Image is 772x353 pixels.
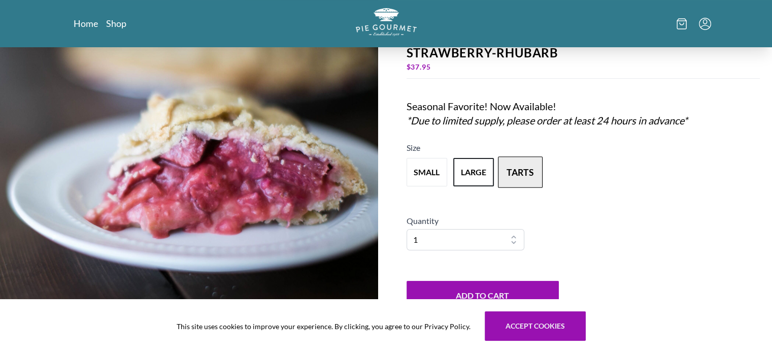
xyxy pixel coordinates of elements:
button: Variant Swatch [498,156,543,188]
img: logo [356,8,417,36]
button: Variant Swatch [407,158,447,186]
span: Quantity [407,216,439,226]
select: Quantity [407,229,524,250]
button: Menu [699,18,711,30]
div: $ 37.95 [407,60,760,74]
em: *Due to limited supply, please order at least 24 hours in advance* [407,114,688,126]
button: Accept cookies [485,311,586,341]
a: Shop [106,17,126,29]
button: Variant Swatch [453,158,494,186]
button: Add to Cart [407,281,559,310]
div: Strawberry-Rhubarb [407,46,760,60]
div: Seasonal Favorite! Now Available! [407,99,699,127]
a: Home [74,17,98,29]
span: Size [407,143,420,152]
span: This site uses cookies to improve your experience. By clicking, you agree to our Privacy Policy. [177,321,471,332]
a: Logo [356,8,417,39]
